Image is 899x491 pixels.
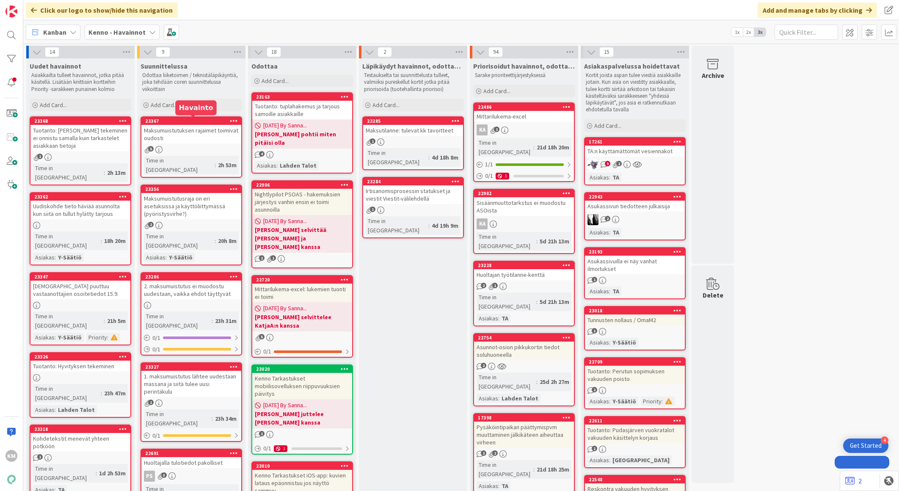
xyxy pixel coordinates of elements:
[474,111,574,122] div: Mittarilukema-excel
[363,178,463,185] div: 23284
[430,221,461,230] div: 4d 19h 9m
[474,262,574,269] div: 23228
[86,333,107,342] div: Priority
[474,262,574,280] div: 23228Huoltajan työtilanne-kenttä
[276,161,278,170] span: :
[145,450,241,456] div: 22691
[152,431,160,440] span: 0 / 1
[30,193,130,201] div: 23362
[473,102,575,182] a: 22486Mittarilukema-excelKATime in [GEOGRAPHIC_DATA]:21d 18h 20m1/10/11
[478,104,574,110] div: 22486
[584,357,686,409] a: 22709Tuotanto: Perutun sopimuksen vakuuden poistoAsiakas:Y-SäätiöPriority:
[363,117,463,136] div: 23285Maksutilanne: tulevat kk tavoitteet
[144,232,215,250] div: Time in [GEOGRAPHIC_DATA]
[477,232,536,251] div: Time in [GEOGRAPHIC_DATA]
[30,117,130,151] div: 23368Tuotanto: [PERSON_NAME] tekeminen ei onnistu samalla kuin tarkastelet asiakkaan tietoja
[370,207,375,212] span: 1
[101,236,102,245] span: :
[609,397,610,406] span: :
[584,247,686,299] a: 23193Asukassivuilla ei näy vanhat ilmoituksetAsiakas:TA
[478,262,574,268] div: 23228
[141,117,241,143] div: 23367Maksumuistutuksen rajaimet toimivat oudosti
[148,400,154,405] span: 1
[255,130,350,147] b: [PERSON_NAME] pohtii miten pitäisi olla
[33,333,55,342] div: Asiakas
[141,430,241,441] div: 0/1
[366,148,428,167] div: Time in [GEOGRAPHIC_DATA]
[641,397,662,406] div: Priority
[605,216,610,221] span: 2
[141,363,241,397] div: 233271. maksumuistutus lähtee uudestaan massana ja siitä tulee uusi perintäkulu
[252,276,352,302] div: 22720Mittarilukema-excel: lukemien tuonti ei toimi
[881,436,888,444] div: 4
[430,153,461,162] div: 4d 18h 8m
[477,460,533,479] div: Time in [GEOGRAPHIC_DATA]
[251,275,353,358] a: 22720Mittarilukema-excel: lukemien tuonti ei toimi[DATE] By Sanna...[PERSON_NAME] selvittelee Kat...
[585,358,685,384] div: 22709Tuotanto: Perutun sopimuksen vakuuden poisto
[33,163,104,182] div: Time in [GEOGRAPHIC_DATA]
[585,146,685,157] div: TA:n käyttämättömät vesiennakot
[213,414,239,423] div: 23h 34m
[33,405,55,414] div: Asiakas
[37,454,43,460] span: 1
[477,314,498,323] div: Asiakas
[33,384,101,403] div: Time in [GEOGRAPHIC_DATA]
[605,161,610,166] span: 9
[141,125,241,143] div: Maksumuistutuksen rajaimet toimivat oudosti
[141,362,242,442] a: 233271. maksumuistutus lähtee uudestaan massana ja siitä tulee uusi perintäkuluTime in [GEOGRAPHI...
[496,173,509,179] div: 1
[478,190,574,196] div: 22982
[585,417,685,425] div: 22611
[144,156,215,174] div: Time in [GEOGRAPHIC_DATA]
[538,377,571,386] div: 25d 2h 27m
[363,117,463,125] div: 23285
[587,287,609,296] div: Asiakas
[30,352,131,418] a: 23326Tuotanto: Hyvityksen tekeminenTime in [GEOGRAPHIC_DATA]:23h 47mAsiakas:Lahden Talot
[481,450,486,456] span: 2
[56,333,84,342] div: Y-Säätiö
[141,457,241,468] div: Huoltajalla tulotiedot pakolliset
[34,274,130,280] div: 23347
[474,171,574,181] div: 0/11
[141,344,241,355] div: 0/1
[37,154,43,159] span: 1
[585,138,685,157] div: 17261TA:n käyttämättömät vesiennakot
[259,431,265,436] span: 1
[252,443,352,454] div: 0/11
[587,159,598,170] img: LM
[141,450,241,457] div: 22691
[30,117,130,125] div: 23368
[34,426,130,432] div: 23318
[251,364,353,455] a: 23020Kenno Tarkastukset mobiilisovelluksen riippuvuuksien päivitys[DATE] By Sanna...[PERSON_NAME]...
[6,6,17,17] img: Visit kanbanzone.com
[33,253,55,262] div: Asiakas
[270,255,276,261] span: 1
[585,193,685,212] div: 22943Asukassivun tiedotteen julkaisija
[477,218,488,229] div: KA
[252,462,352,470] div: 23010
[585,425,685,443] div: Tuotanto: Pudasjärven vuokratalot vakuuden käsittelyn korjaus
[256,94,352,100] div: 23163
[141,185,242,265] a: 23356Maksumuistutusraja on eri asetuksissa ja käyttöliittymässä (pyöristysvirhe?)Time in [GEOGRAP...
[536,377,538,386] span: :
[141,193,241,219] div: Maksumuistutusraja on eri asetuksissa ja käyttöliittymässä (pyöristysvirhe?)
[584,416,686,468] a: 22611Tuotanto: Pudasjärven vuokratalot vakuuden käsittelyn korjausAsiakas:[GEOGRAPHIC_DATA]
[141,185,241,193] div: 23356
[278,161,319,170] div: Lahden Talot
[594,122,621,130] span: Add Card...
[141,273,241,299] div: 232862. maksumuistutus ei muodostu uudestaan, vaikka ehdot täyttyvät
[255,410,350,427] b: [PERSON_NAME] juttelee [PERSON_NAME] kanssa
[477,138,533,157] div: Time in [GEOGRAPHIC_DATA]
[498,394,499,403] span: :
[585,256,685,274] div: Asukassivuilla ei näy vanhat ilmoitukset
[474,414,574,422] div: 17398
[585,307,685,325] div: 23018Tunnusten nollaus / OmaM2
[363,125,463,136] div: Maksutilanne: tulevat kk tavoitteet
[262,77,289,85] span: Add Card...
[843,439,888,453] div: Open Get Started checklist, remaining modules: 4
[609,287,610,296] span: :
[215,236,216,245] span: :
[148,222,154,227] span: 2
[105,168,128,177] div: 2h 13m
[585,307,685,314] div: 23018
